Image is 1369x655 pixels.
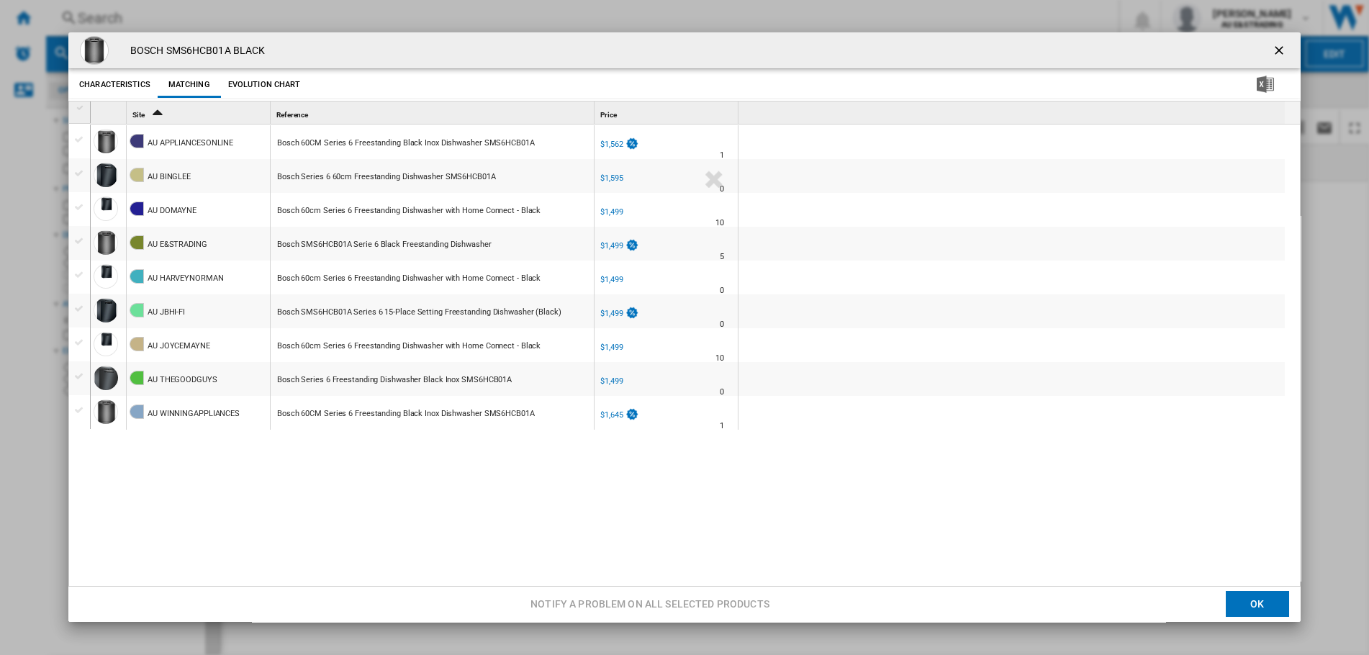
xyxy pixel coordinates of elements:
div: https://www.thegoodguys.com.au/bosch-series-6-freestanding-dishwasher-black-inox-sms6hcb01a [271,362,594,395]
div: $1,645 [600,410,623,420]
div: $1,499 [598,340,623,355]
button: Matching [158,72,221,98]
div: https://www.jbhifi.com.au/products/bosch-sms6hcb01a-series-6-15-place-setting-freestanding-dishwa... [271,294,594,327]
div: AU THEGOODGUYS [148,363,217,397]
md-dialog: Product popup [68,32,1301,621]
div: $1,499 [600,207,623,217]
div: $1,499 [598,273,623,287]
div: Bosch 60cm Series 6 Freestanding Dishwasher with Home Connect - Black [277,194,541,227]
div: Bosch Series 6 Freestanding Dishwasher Black Inox SMS6HCB01A [277,363,512,397]
div: https://www.joycemayne.com.au/bosch-60cm-series-6-freestanding-dishwasher-with-home-connect-black... [271,328,594,361]
button: Evolution chart [225,72,304,98]
button: Characteristics [76,72,154,98]
img: promotionV3.png [625,137,639,150]
div: Delivery Time : 5 days [720,250,724,264]
div: Sort None [741,101,1285,124]
div: $1,499 [600,275,623,284]
div: $1,499 [600,343,623,352]
div: AU JBHI-FI [148,296,185,329]
div: Delivery Time : 0 day [720,317,724,332]
img: images_sms6hcb01a_hero_image.jpg [80,36,109,65]
div: Bosch SMS6HCB01A Serie 6 Black Freestanding Dishwasher [277,228,492,261]
div: Sort None [597,101,738,124]
div: AU JOYCEMAYNE [148,330,210,363]
div: AU BINGLEE [148,161,191,194]
div: $1,595 [600,173,623,183]
div: https://www.binglee.com.au/products/15pl-black-inox-fstanding-d-sms6hcb01a [271,159,594,192]
div: Bosch SMS6HCB01A Series 6 15-Place Setting Freestanding Dishwasher (Black) [277,296,561,329]
div: https://www.winnings.com.au/p/bosch-serie-6-seri-6-free-standing-dishwasher-sms6hcb01a [271,396,594,429]
div: AU DOMAYNE [148,194,196,227]
img: excel-24x24.png [1257,76,1274,93]
div: $1,499 [598,374,623,389]
div: Sort Ascending [130,101,270,124]
div: AU APPLIANCESONLINE [148,127,233,160]
div: Delivery Time : 10 days [715,216,724,230]
div: $1,499 [598,307,639,321]
div: Delivery Time : 0 day [720,182,724,196]
div: Site Sort Ascending [130,101,270,124]
span: Sort Ascending [146,111,169,119]
span: Reference [276,111,308,119]
div: Delivery Time : 0 day [720,284,724,298]
div: Bosch 60cm Series 6 Freestanding Dishwasher with Home Connect - Black [277,330,541,363]
div: Delivery Time : 1 day [720,148,724,163]
div: Bosch 60CM Series 6 Freestanding Black Inox Dishwasher SMS6HCB01A [277,127,535,160]
button: Download in Excel [1234,72,1297,98]
div: $1,595 [598,171,623,186]
button: OK [1226,591,1289,617]
div: $1,562 [600,140,623,149]
button: Notify a problem on all selected products [526,591,774,617]
div: $1,499 [600,376,623,386]
div: Bosch 60CM Series 6 Freestanding Black Inox Dishwasher SMS6HCB01A [277,397,535,430]
span: Site [132,111,145,119]
h4: BOSCH SMS6HCB01A BLACK [123,44,265,58]
img: promotionV3.png [625,408,639,420]
div: $1,499 [598,239,639,253]
div: Delivery Time : 0 day [720,385,724,399]
img: promotionV3.png [625,307,639,319]
div: https://www.domayne.com.au/bosch-60cm-series-6-freestanding-dishwasher-with-home-connect-black.html [271,193,594,226]
div: Price Sort None [597,101,738,124]
div: $1,499 [600,309,623,318]
div: Bosch 60cm Series 6 Freestanding Dishwasher with Home Connect - Black [277,262,541,295]
div: AU WINNINGAPPLIANCES [148,397,240,430]
div: https://www.harveynorman.com.au/bosch-60cm-series-6-freestanding-dishwasher-with-home-connect-bla... [271,261,594,294]
div: $1,645 [598,408,639,423]
span: Price [600,111,617,119]
div: AU E&STRADING [148,228,207,261]
div: Delivery Time : 10 days [715,351,724,366]
div: Delivery Time : 1 day [720,419,724,433]
div: $1,499 [600,241,623,250]
div: https://www.appliancesonline.com.au/product/bosch-serie-6-free-standing-dishwasher-sms6hcb01a [271,125,594,158]
div: Sort None [94,101,126,124]
div: Reference Sort None [274,101,594,124]
ng-md-icon: getI18NText('BUTTONS.CLOSE_DIALOG') [1272,43,1289,60]
div: https://www.eands.com.au/bosch-sms6hcb01a-serie-6-black-freestanding-dishwasher [271,227,594,260]
div: $1,562 [598,137,639,152]
img: promotionV3.png [625,239,639,251]
div: $1,499 [598,205,623,220]
button: getI18NText('BUTTONS.CLOSE_DIALOG') [1266,36,1295,65]
div: Sort None [274,101,594,124]
div: Bosch Series 6 60cm Freestanding Dishwasher SMS6HCB01A [277,161,496,194]
div: AU HARVEYNORMAN [148,262,224,295]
